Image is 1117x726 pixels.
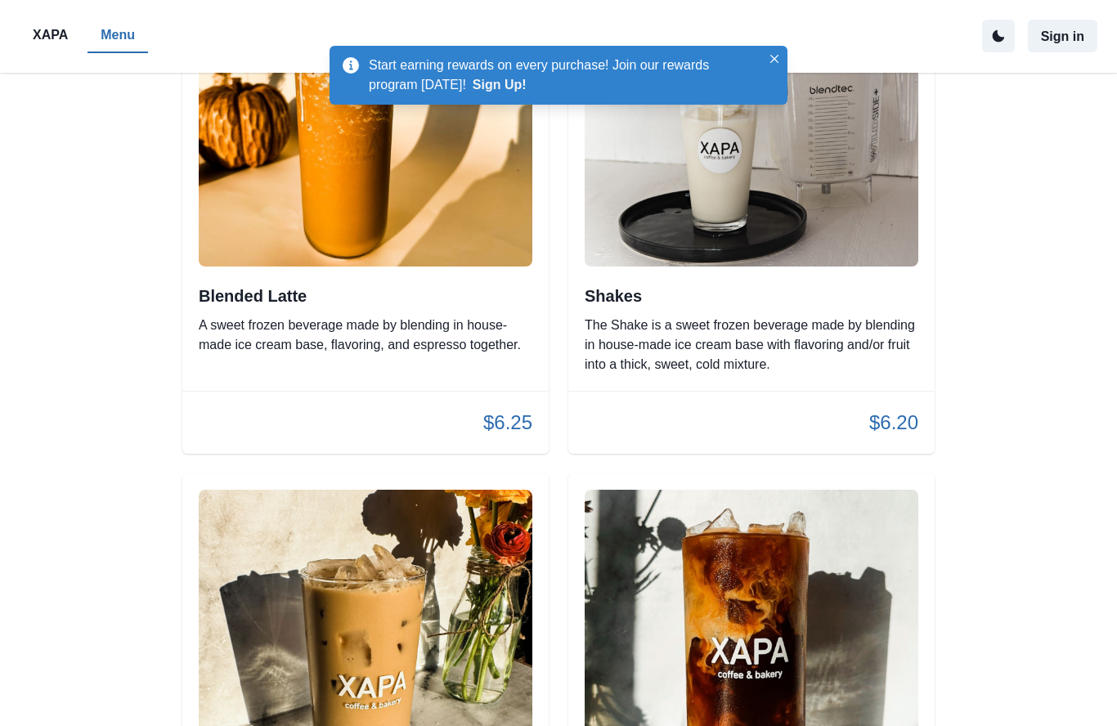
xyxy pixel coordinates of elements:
[369,56,761,95] p: Start earning rewards on every purchase! Join our rewards program [DATE]!
[483,408,532,437] p: $6.25
[473,78,527,92] button: Sign Up!
[199,316,532,355] p: A sweet frozen beverage made by blending in house-made ice cream base, flavoring, and espresso to...
[982,20,1015,52] button: active dark theme mode
[869,408,918,437] p: $6.20
[585,286,918,306] h2: Shakes
[1028,20,1097,52] button: Sign in
[101,25,135,45] p: Menu
[585,316,918,374] p: The Shake is a sweet frozen beverage made by blending in house-made ice cream base with flavoring...
[199,286,532,306] h2: Blended Latte
[33,25,68,45] p: XAPA
[765,49,784,69] button: Close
